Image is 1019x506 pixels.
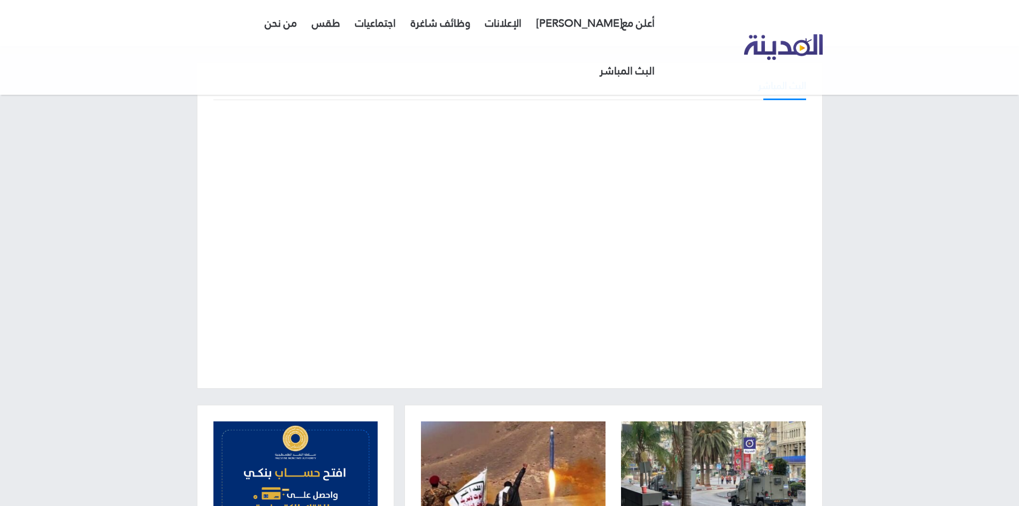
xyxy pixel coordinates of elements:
img: تلفزيون المدينة [744,34,823,61]
a: البث المباشر [592,47,662,95]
